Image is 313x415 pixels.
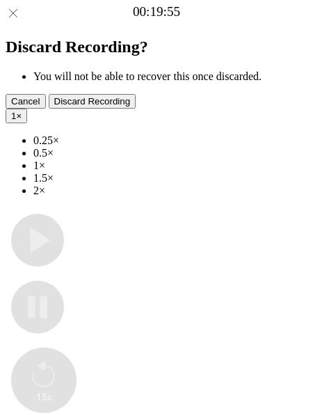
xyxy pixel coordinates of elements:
[49,94,136,109] button: Discard Recording
[33,134,307,147] li: 0.25×
[33,185,307,197] li: 2×
[33,172,307,185] li: 1.5×
[33,70,307,83] li: You will not be able to recover this once discarded.
[6,38,307,56] h2: Discard Recording?
[6,109,27,123] button: 1×
[33,159,307,172] li: 1×
[33,147,307,159] li: 0.5×
[11,111,16,121] span: 1
[6,94,46,109] button: Cancel
[133,4,180,19] a: 00:19:55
